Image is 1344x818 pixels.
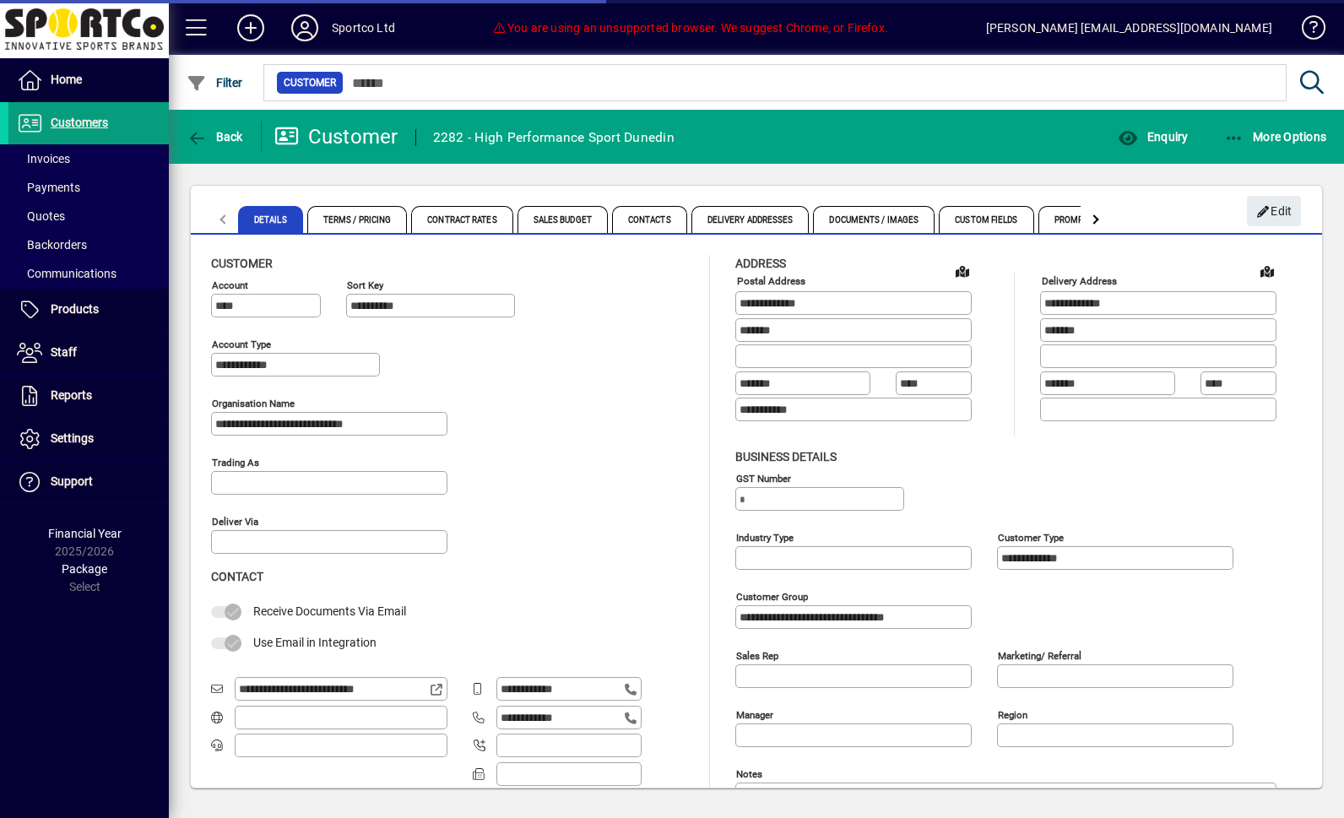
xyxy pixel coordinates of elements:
a: Invoices [8,144,169,173]
span: Customer [284,74,336,91]
span: Filter [187,76,243,89]
span: You are using an unsupported browser. We suggest Chrome, or Firefox. [493,21,888,35]
span: Backorders [17,238,87,252]
span: Support [51,474,93,488]
span: Back [187,130,243,144]
mat-label: Sales rep [736,649,778,661]
a: View on map [949,257,976,284]
mat-label: Account Type [212,339,271,350]
div: Customer [274,123,398,150]
span: Home [51,73,82,86]
span: Prompts [1038,206,1110,233]
mat-label: Industry type [736,531,794,543]
mat-label: Deliver via [212,516,258,528]
mat-label: Region [998,708,1027,720]
div: Sportco Ltd [332,14,395,41]
span: Address [735,257,786,270]
button: Add [224,13,278,43]
mat-label: Sort key [347,279,383,291]
button: Enquiry [1114,122,1192,152]
a: Knowledge Base [1289,3,1323,58]
span: Sales Budget [518,206,608,233]
span: Use Email in Integration [253,636,377,649]
a: Payments [8,173,169,202]
span: Edit [1256,198,1293,225]
div: 2282 - High Performance Sport Dunedin [433,124,675,151]
div: [PERSON_NAME] [EMAIL_ADDRESS][DOMAIN_NAME] [986,14,1272,41]
mat-label: Marketing/ Referral [998,649,1081,661]
span: Quotes [17,209,65,223]
span: Terms / Pricing [307,206,408,233]
button: Profile [278,13,332,43]
span: Reports [51,388,92,402]
span: Products [51,302,99,316]
span: Staff [51,345,77,359]
mat-label: Trading as [212,457,259,469]
a: Staff [8,332,169,374]
span: Payments [17,181,80,194]
span: Package [62,562,107,576]
span: Enquiry [1118,130,1188,144]
span: Contract Rates [411,206,512,233]
span: Delivery Addresses [691,206,810,233]
mat-label: Manager [736,708,773,720]
span: Custom Fields [939,206,1033,233]
button: More Options [1220,122,1331,152]
button: Filter [182,68,247,98]
a: Settings [8,418,169,460]
a: Support [8,461,169,503]
a: Reports [8,375,169,417]
a: Products [8,289,169,331]
a: Backorders [8,230,169,259]
app-page-header-button: Back [169,122,262,152]
span: Receive Documents Via Email [253,604,406,618]
span: Contacts [612,206,687,233]
a: Communications [8,259,169,288]
mat-label: GST Number [736,472,791,484]
mat-label: Customer type [998,531,1064,543]
mat-label: Notes [736,767,762,779]
a: Home [8,59,169,101]
span: Details [238,206,303,233]
button: Back [182,122,247,152]
span: Invoices [17,152,70,165]
span: Business details [735,450,837,463]
span: Financial Year [48,527,122,540]
span: Customer [211,257,273,270]
mat-label: Account [212,279,248,291]
span: Contact [211,570,263,583]
span: More Options [1224,130,1327,144]
button: Edit [1247,196,1301,226]
span: Documents / Images [813,206,935,233]
a: Quotes [8,202,169,230]
span: Communications [17,267,117,280]
span: Settings [51,431,94,445]
span: Customers [51,116,108,129]
a: View on map [1254,257,1281,284]
mat-label: Organisation name [212,398,295,409]
mat-label: Customer group [736,590,808,602]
